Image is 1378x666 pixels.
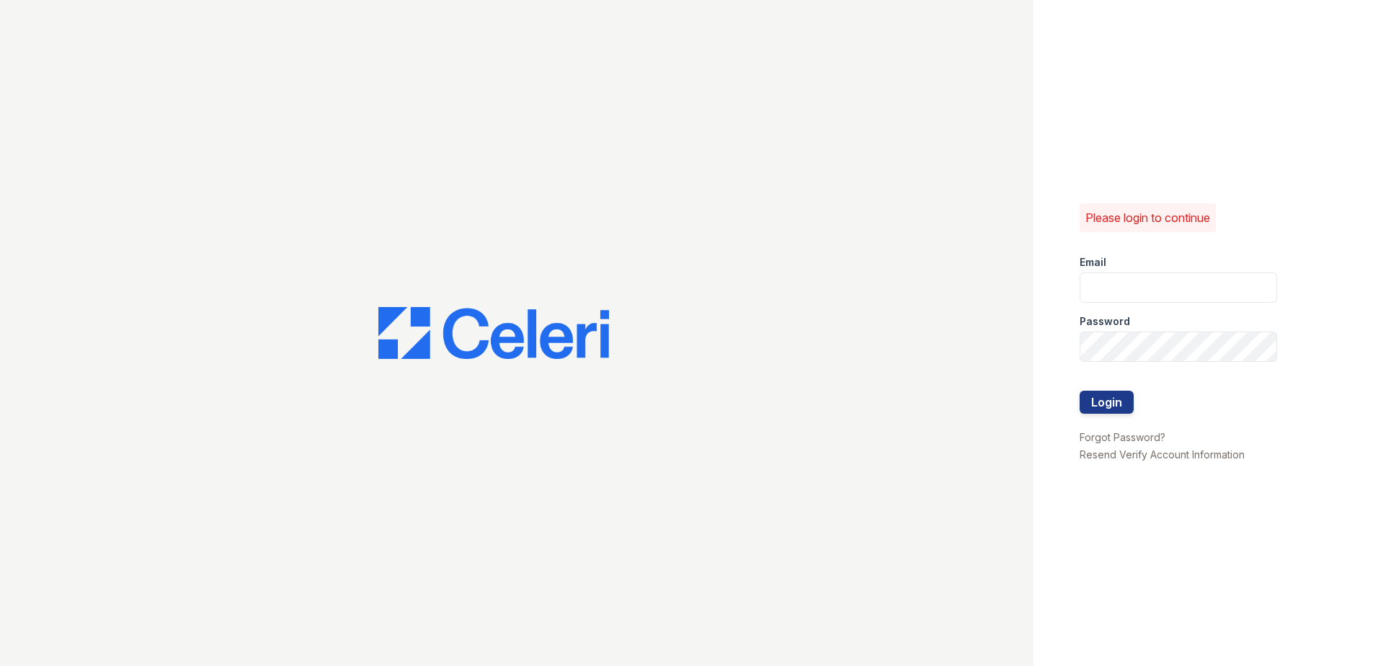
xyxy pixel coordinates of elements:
img: CE_Logo_Blue-a8612792a0a2168367f1c8372b55b34899dd931a85d93a1a3d3e32e68fde9ad4.png [378,307,609,359]
p: Please login to continue [1085,209,1210,226]
label: Email [1080,255,1106,270]
label: Password [1080,314,1130,329]
a: Resend Verify Account Information [1080,448,1245,461]
a: Forgot Password? [1080,431,1165,443]
button: Login [1080,391,1134,414]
